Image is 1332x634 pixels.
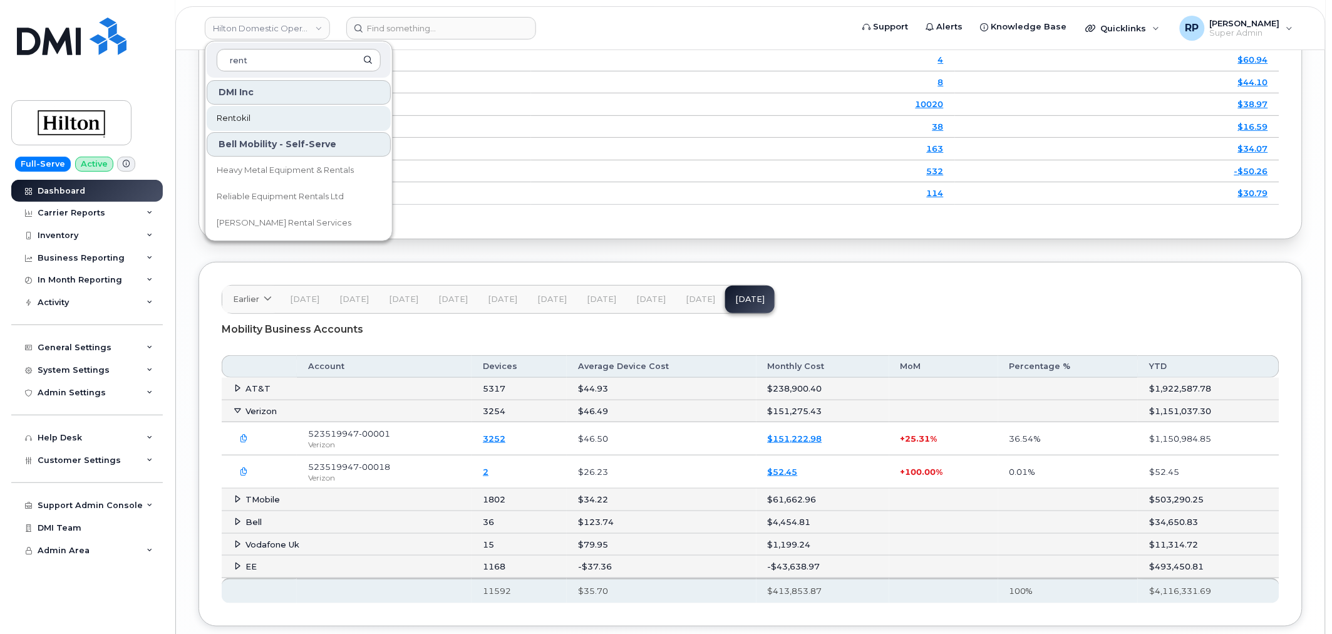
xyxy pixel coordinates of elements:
[889,355,998,378] th: MoM
[1210,18,1280,28] span: [PERSON_NAME]
[998,355,1138,378] th: Percentage %
[1238,143,1268,153] a: $34.07
[927,188,944,198] a: 114
[636,294,666,304] span: [DATE]
[339,294,369,304] span: [DATE]
[938,55,944,65] a: 4
[1101,23,1147,33] span: Quicklinks
[901,467,906,477] span: +
[567,578,756,603] th: $35.70
[1138,455,1279,489] td: $52.45
[245,561,257,571] span: EE
[916,99,944,109] a: 10020
[927,143,944,153] a: 163
[932,122,944,132] a: 38
[1238,77,1268,87] a: $44.10
[308,473,335,482] span: Verizon
[1171,16,1302,41] div: Ryan Partack
[1138,534,1279,556] td: $11,314.72
[768,467,798,477] a: $52.45
[567,378,756,400] td: $44.93
[207,132,391,157] div: Bell Mobility - Self-Serve
[972,14,1076,39] a: Knowledge Base
[756,400,889,423] td: $151,275.43
[207,106,391,131] a: Rentokil
[537,294,567,304] span: [DATE]
[938,77,944,87] a: 8
[346,17,536,39] input: Find something...
[1238,188,1268,198] a: $30.79
[1138,556,1279,578] td: $493,450.81
[587,294,616,304] span: [DATE]
[217,49,381,71] input: Search
[567,400,756,423] td: $46.49
[1185,21,1199,36] span: RP
[245,539,299,549] span: Vodafone Uk
[1210,28,1280,38] span: Super Admin
[567,534,756,556] td: $79.95
[389,294,418,304] span: [DATE]
[233,293,259,305] span: Earlier
[567,422,756,455] td: $46.50
[567,511,756,534] td: $123.74
[686,294,715,304] span: [DATE]
[222,286,280,313] a: Earlier
[567,355,756,378] th: Average Device Cost
[756,489,889,511] td: $61,662.96
[1138,378,1279,400] td: $1,922,587.78
[207,210,391,236] a: [PERSON_NAME] Rental Services
[756,355,889,378] th: Monthly Cost
[472,355,567,378] th: Devices
[567,489,756,511] td: $34.22
[1138,422,1279,455] td: $1,150,984.85
[290,294,319,304] span: [DATE]
[1238,55,1268,65] a: $60.94
[927,166,944,176] a: 532
[998,422,1138,455] td: 36.54%
[217,190,344,203] span: Reliable Equipment Rentals Ltd
[472,534,567,556] td: 15
[1278,579,1323,625] iframe: Messenger Launcher
[937,21,963,33] span: Alerts
[567,556,756,578] td: -$37.36
[991,21,1067,33] span: Knowledge Base
[308,440,335,449] span: Verizon
[1138,400,1279,423] td: $1,151,037.30
[756,556,889,578] td: -$43,638.97
[308,462,390,472] span: 523519947-00018
[756,511,889,534] td: $4,454.81
[245,517,262,527] span: Bell
[217,217,351,229] span: [PERSON_NAME] Rental Services
[1138,489,1279,511] td: $503,290.25
[768,434,822,444] a: $151,222.98
[906,467,943,477] span: 100.00%
[217,164,354,177] span: Heavy Metal Equipment & Rentals
[438,294,468,304] span: [DATE]
[245,406,277,416] span: Verizon
[756,578,889,603] th: $413,853.87
[472,400,567,423] td: 3254
[483,467,488,477] a: 2
[483,434,505,444] a: 3252
[1238,122,1268,132] a: $16.59
[297,355,472,378] th: Account
[998,455,1138,489] td: 0.01%
[245,494,280,504] span: TMobile
[906,434,937,444] span: 25.31%
[1238,99,1268,109] a: $38.97
[205,17,330,39] a: Hilton Domestic Operating Company Inc
[488,294,517,304] span: [DATE]
[1138,511,1279,534] td: $34,650.83
[1138,355,1279,378] th: YTD
[472,489,567,511] td: 1802
[756,534,889,556] td: $1,199.24
[472,556,567,578] td: 1168
[1077,16,1169,41] div: Quicklinks
[998,578,1138,603] th: 100%
[222,314,1279,345] div: Mobility Business Accounts
[217,112,250,125] span: Rentokil
[207,184,391,209] a: Reliable Equipment Rentals Ltd
[472,378,567,400] td: 5317
[901,434,906,444] span: +
[756,378,889,400] td: $238,900.40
